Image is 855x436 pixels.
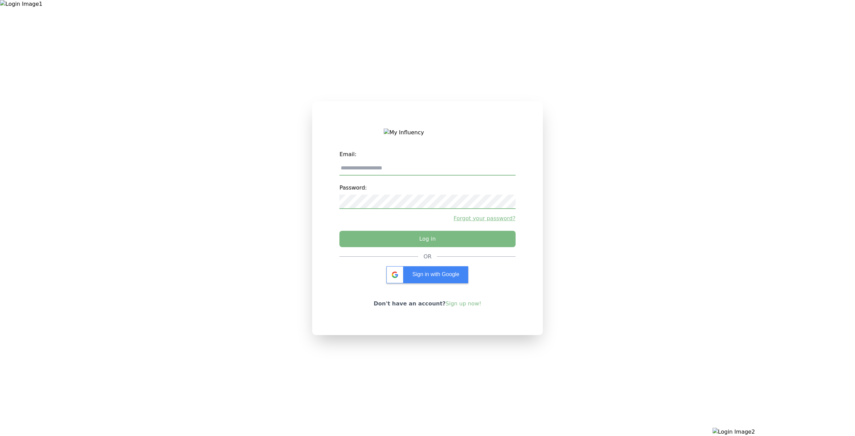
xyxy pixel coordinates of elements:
[339,231,515,247] button: Log in
[446,300,482,307] a: Sign up now!
[384,129,471,137] img: My Influency
[339,214,515,223] a: Forgot your password?
[339,148,515,161] label: Email:
[374,300,482,308] p: Don't have an account?
[339,181,515,195] label: Password:
[386,266,468,283] div: Sign in with Google
[424,253,432,261] div: OR
[713,428,855,436] img: Login Image2
[412,271,459,277] span: Sign in with Google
